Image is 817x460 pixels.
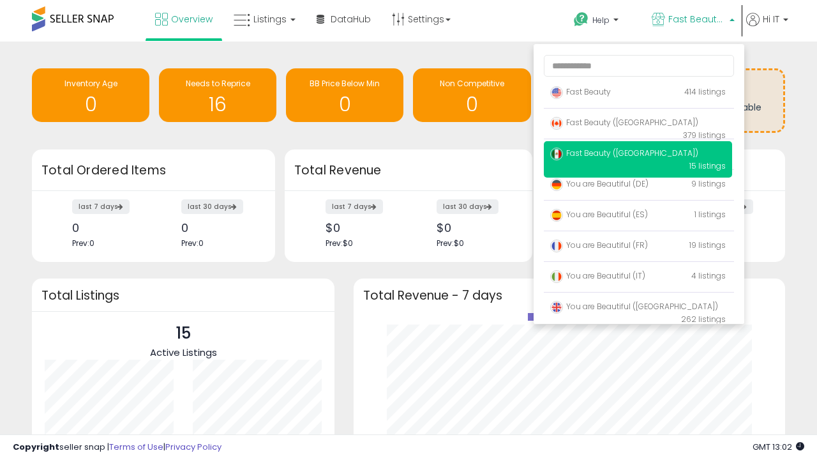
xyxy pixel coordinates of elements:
span: 2025-09-8 13:02 GMT [753,441,804,453]
span: Prev: 0 [181,238,204,249]
span: You are Beautiful ([GEOGRAPHIC_DATA]) [550,301,718,312]
span: Prev: $0 [326,238,353,249]
span: 262 listings [681,314,726,325]
span: BB Price Below Min [310,78,380,89]
div: 0 [181,221,253,234]
span: Hi IT [763,13,779,26]
span: 414 listings [684,86,726,97]
span: 15 listings [689,160,726,171]
a: Non Competitive 0 [413,68,530,122]
span: You are Beautiful (IT) [550,270,645,281]
span: Help [592,15,610,26]
div: $0 [437,221,510,234]
label: last 7 days [326,199,383,214]
a: Help [564,2,640,42]
label: last 7 days [72,199,130,214]
a: BB Price Below Min 0 [286,68,403,122]
span: 9 listings [691,178,726,189]
span: Inventory Age [64,78,117,89]
span: Fast Beauty ([GEOGRAPHIC_DATA]) [550,117,698,128]
a: Inventory Age 0 [32,68,149,122]
a: Terms of Use [109,441,163,453]
img: canada.png [550,117,563,130]
span: You are Beautiful (ES) [550,209,648,220]
label: last 30 days [181,199,243,214]
img: spain.png [550,209,563,222]
img: italy.png [550,270,563,283]
h3: Total Ordered Items [41,162,266,180]
i: Get Help [573,11,589,27]
span: You are Beautiful (FR) [550,240,648,250]
span: Listings [253,13,287,26]
h1: 16 [165,94,270,115]
span: Overview [171,13,213,26]
span: DataHub [331,13,371,26]
h3: Total Revenue [294,162,523,180]
div: 0 [72,221,144,234]
span: Fast Beauty ([GEOGRAPHIC_DATA]) [550,148,698,158]
a: Needs to Reprice 16 [159,68,276,122]
span: 4 listings [691,270,726,281]
span: Fast Beauty ([GEOGRAPHIC_DATA]) [668,13,726,26]
div: seller snap | | [13,441,221,454]
label: last 30 days [437,199,498,214]
span: Needs to Reprice [186,78,250,89]
strong: Copyright [13,441,59,453]
span: 1 listings [694,209,726,220]
img: uk.png [550,301,563,314]
span: 379 listings [683,130,726,141]
h3: Total Listings [41,291,325,300]
img: mexico.png [550,148,563,160]
a: Privacy Policy [165,441,221,453]
span: Non Competitive [440,78,504,89]
span: Fast Beauty [550,86,611,97]
img: usa.png [550,86,563,99]
a: Hi IT [746,13,788,42]
h1: 0 [38,94,143,115]
p: 15 [150,321,217,346]
h3: Total Revenue - 7 days [363,291,776,300]
h1: 0 [419,94,524,115]
span: You are Beautiful (DE) [550,178,648,189]
div: $0 [326,221,399,234]
span: 19 listings [689,240,726,250]
span: Active Listings [150,346,217,359]
span: Prev: 0 [72,238,94,249]
img: germany.png [550,178,563,191]
span: Prev: $0 [437,238,464,249]
img: france.png [550,240,563,252]
h1: 0 [292,94,397,115]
